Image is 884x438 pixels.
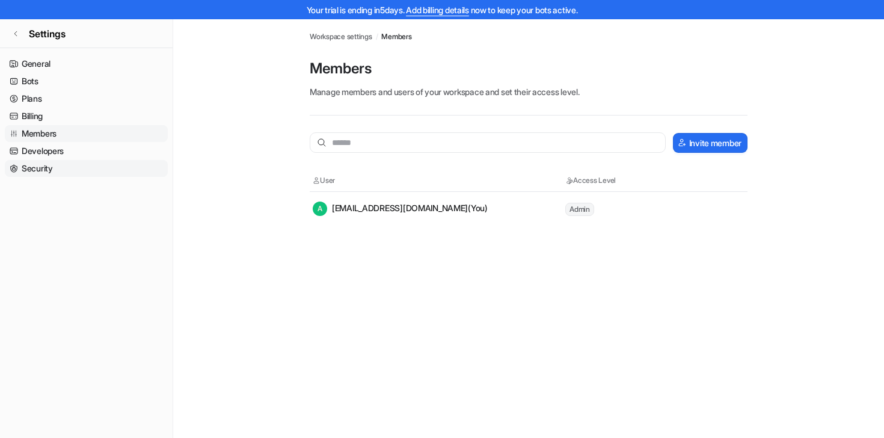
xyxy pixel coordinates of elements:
div: [EMAIL_ADDRESS][DOMAIN_NAME] (You) [313,202,488,216]
a: Billing [5,108,168,125]
p: Manage members and users of your workspace and set their access level. [310,85,747,98]
a: Members [5,125,168,142]
a: Members [381,31,411,42]
a: Bots [5,73,168,90]
img: User [313,177,320,184]
span: Admin [565,203,594,216]
a: Add billing details [406,5,469,15]
a: General [5,55,168,72]
span: Settings [29,26,66,41]
span: / [376,31,378,42]
p: Members [310,59,747,78]
a: Plans [5,90,168,107]
th: User [312,174,565,187]
button: Invite member [673,133,747,153]
span: A [313,202,327,216]
th: Access Level [565,174,673,187]
a: Workspace settings [310,31,372,42]
a: Developers [5,143,168,159]
img: Access Level [565,177,573,184]
a: Security [5,160,168,177]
